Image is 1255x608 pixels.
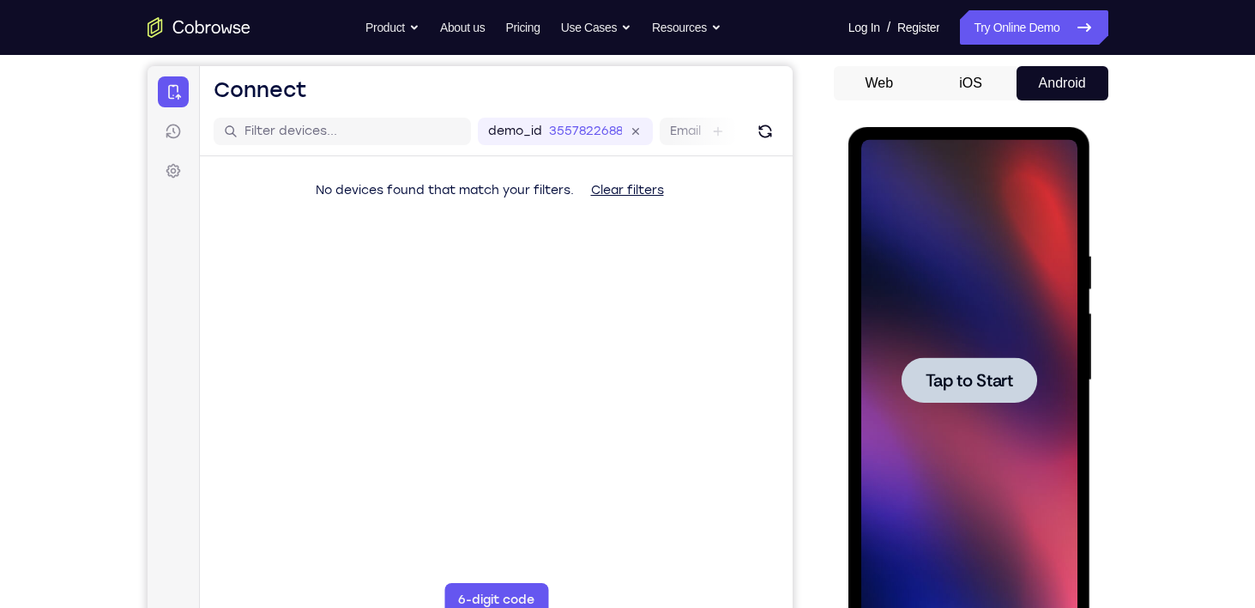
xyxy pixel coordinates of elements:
[505,10,540,45] a: Pricing
[925,66,1017,100] button: iOS
[561,10,631,45] button: Use Cases
[365,10,419,45] button: Product
[960,10,1107,45] a: Try Online Demo
[430,107,530,142] button: Clear filters
[77,245,165,262] span: Tap to Start
[148,17,250,38] a: Go to the home page
[887,17,890,38] span: /
[834,66,926,100] button: Web
[168,117,426,131] span: No devices found that match your filters.
[848,10,880,45] a: Log In
[897,10,939,45] a: Register
[297,517,401,551] button: 6-digit code
[652,10,721,45] button: Resources
[1017,66,1108,100] button: Android
[440,10,485,45] a: About us
[53,230,189,276] button: Tap to Start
